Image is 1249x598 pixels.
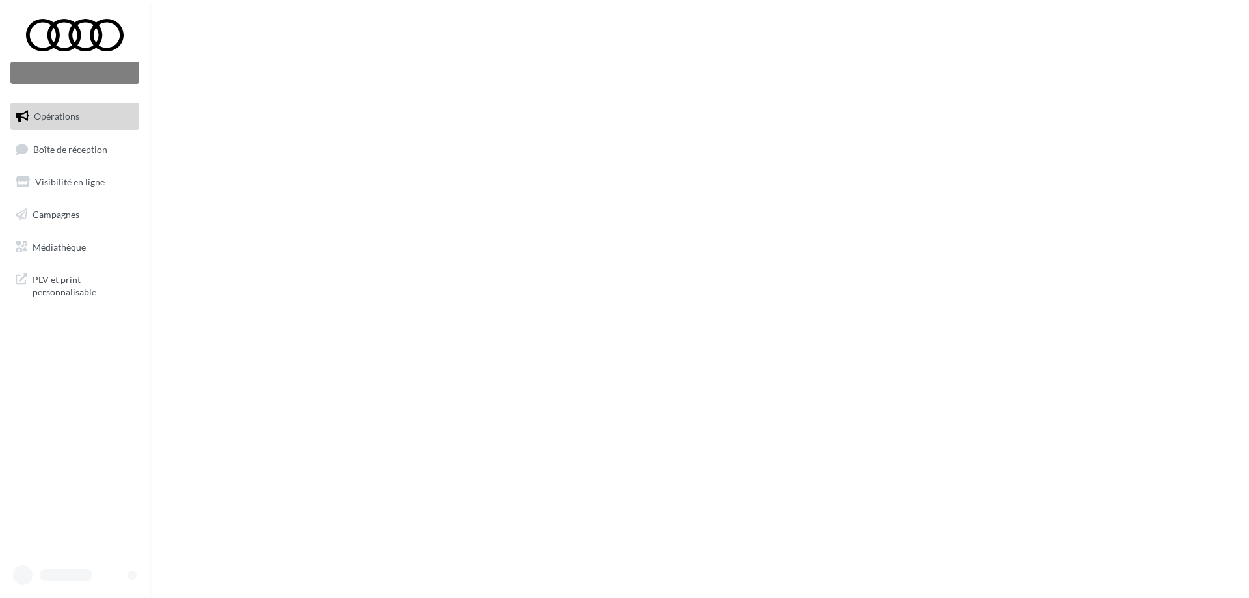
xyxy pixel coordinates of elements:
span: Médiathèque [33,241,86,252]
span: Visibilité en ligne [35,176,105,187]
span: Campagnes [33,209,79,220]
a: Médiathèque [8,234,142,261]
div: Nouvelle campagne [10,62,139,84]
a: Visibilité en ligne [8,169,142,196]
span: Opérations [34,111,79,122]
a: Opérations [8,103,142,130]
a: Boîte de réception [8,135,142,163]
span: Boîte de réception [33,143,107,154]
a: PLV et print personnalisable [8,265,142,304]
a: Campagnes [8,201,142,228]
span: PLV et print personnalisable [33,271,134,299]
